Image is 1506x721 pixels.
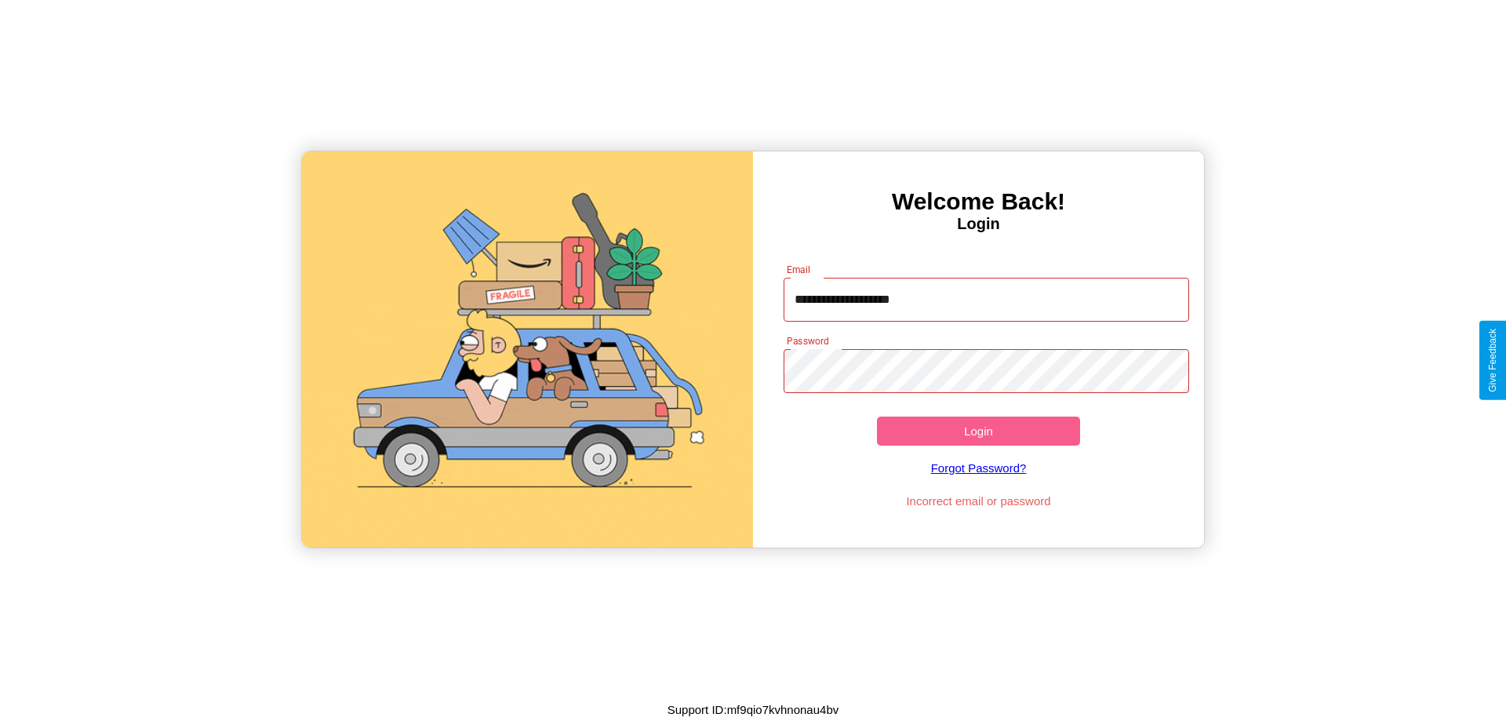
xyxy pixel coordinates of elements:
[1487,329,1498,392] div: Give Feedback
[787,263,811,276] label: Email
[776,446,1182,490] a: Forgot Password?
[776,490,1182,512] p: Incorrect email or password
[668,699,838,720] p: Support ID: mf9qio7kvhnonau4bv
[753,188,1204,215] h3: Welcome Back!
[877,417,1080,446] button: Login
[302,151,753,548] img: gif
[787,334,828,348] label: Password
[753,215,1204,233] h4: Login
